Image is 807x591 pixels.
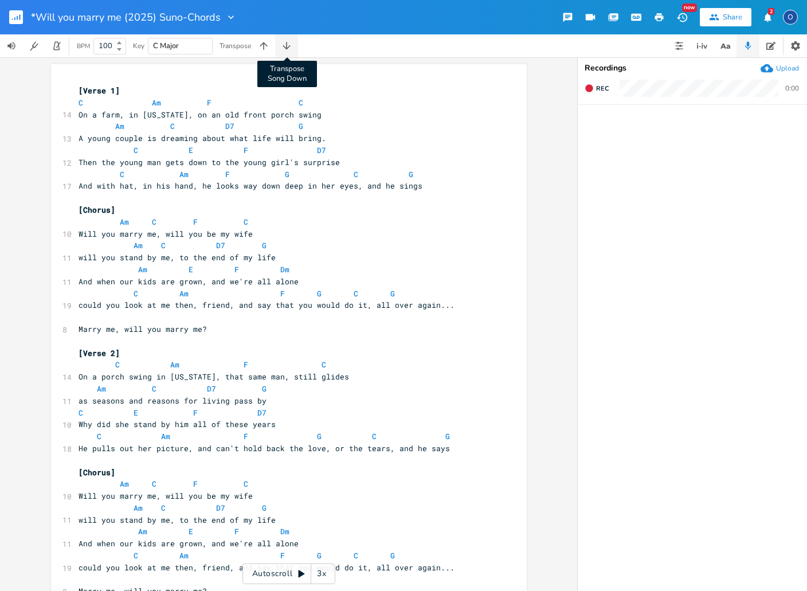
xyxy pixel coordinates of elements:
button: Rec [580,79,613,97]
span: F [207,97,211,108]
span: Marry me, will you marry me? [79,324,207,334]
span: Am [179,288,189,299]
span: He pulls out her picture, and can't hold back the love, or the tears, and he says [79,443,450,453]
span: E [189,526,193,537]
span: Am [97,383,106,394]
span: C [134,145,138,155]
div: 2 [768,8,774,15]
span: could you look at me then, friend, and say that you would do it, all over again... [79,562,455,573]
span: G [262,240,267,251]
span: C [170,121,175,131]
span: G [317,288,322,299]
span: C [161,240,166,251]
button: 2 [756,7,779,28]
span: F [244,431,248,441]
span: Am [134,503,143,513]
span: Am [115,121,124,131]
span: could you look at me then, friend, and say that you would do it, all over again... [79,300,455,310]
span: Am [179,169,189,179]
div: 0:00 [785,85,799,92]
span: C [354,550,358,561]
span: C [372,431,377,441]
span: And when our kids are grown, and we're all alone [79,276,299,287]
span: Dm [280,264,289,275]
div: Key [133,42,144,49]
span: Will you marry me, will you be my wife [79,491,253,501]
span: C [79,408,83,418]
span: [Chorus] [79,467,115,478]
span: F [280,550,285,561]
span: [Verse 2] [79,348,120,358]
span: Why did she stand by him all of these years [79,419,276,429]
span: Am [152,97,161,108]
span: C [115,359,120,370]
span: F [193,479,198,489]
div: Transpose [220,42,251,49]
span: C [152,479,156,489]
span: C [79,97,83,108]
button: Transpose Song Down [275,34,298,57]
span: And with hat, in his hand, he looks way down deep in her eyes, and he sings [79,181,422,191]
span: D7 [207,383,216,394]
button: O [783,4,798,30]
span: F [234,526,239,537]
span: G [390,550,395,561]
span: C [299,97,303,108]
span: C [134,550,138,561]
span: as seasons and reasons for living pass by [79,396,267,406]
span: G [299,121,303,131]
span: Am [138,264,147,275]
span: Am [134,240,143,251]
span: *Will you marry me (2025) Suno-Chords [31,12,221,22]
span: C [97,431,101,441]
span: [Verse 1] [79,85,120,96]
span: G [317,550,322,561]
div: Recordings [585,64,800,72]
div: Autoscroll [242,563,335,584]
span: C [354,169,358,179]
div: BPM [77,43,90,49]
span: Am [170,359,179,370]
span: Will you marry me, will you be my wife [79,229,253,239]
span: Am [161,431,170,441]
span: C [244,217,248,227]
span: G [262,383,267,394]
span: G [317,431,322,441]
span: G [262,503,267,513]
span: D7 [216,240,225,251]
span: F [193,408,198,418]
span: F [225,169,230,179]
span: D7 [317,145,326,155]
span: C [354,288,358,299]
span: G [409,169,413,179]
span: C [152,383,156,394]
span: G [390,288,395,299]
span: G [285,169,289,179]
span: will you stand by me, to the end of my life [79,252,276,263]
span: Am [120,217,129,227]
span: A young couple is dreaming about what life will bring. [79,133,326,143]
span: F [244,145,248,155]
div: New [682,3,697,12]
span: Rec [596,84,609,93]
span: C [161,503,166,513]
span: G [445,431,450,441]
span: C [322,359,326,370]
span: Am [179,550,189,561]
span: D7 [257,408,267,418]
span: C [152,217,156,227]
span: Am [120,479,129,489]
span: C [244,479,248,489]
span: F [280,288,285,299]
div: Share [723,12,742,22]
span: F [244,359,248,370]
span: On a porch swing in [US_STATE], that same man, still glides [79,371,349,382]
span: Then the young man gets down to the young girl's surprise [79,157,340,167]
span: E [134,408,138,418]
span: And when our kids are grown, and we're all alone [79,538,299,549]
span: E [189,264,193,275]
div: Upload [776,64,799,73]
span: E [189,145,193,155]
span: On a farm, in [US_STATE], on an old front porch swing [79,109,322,120]
div: 3x [311,563,332,584]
